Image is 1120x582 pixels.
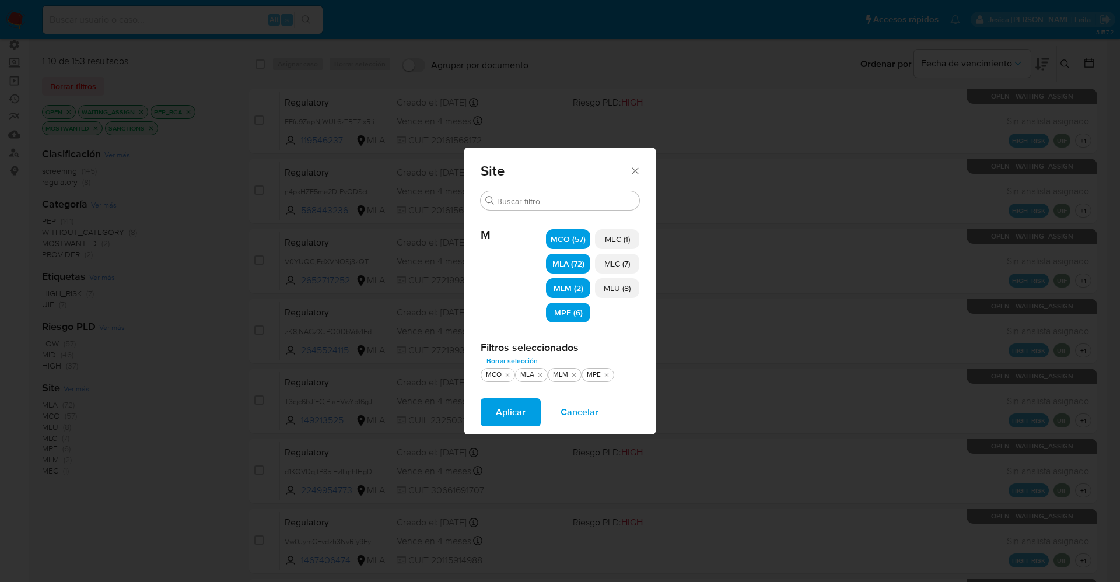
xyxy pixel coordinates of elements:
[546,254,590,274] div: MLA (72)
[595,229,639,249] div: MEC (1)
[551,370,570,380] div: MLM
[561,399,598,425] span: Cancelar
[487,355,538,367] span: Borrar selección
[503,370,512,380] button: quitar MCO
[584,370,603,380] div: MPE
[481,341,639,354] h2: Filtros seleccionados
[604,258,630,269] span: MLC (7)
[481,398,541,426] button: Aplicar
[497,196,635,206] input: Buscar filtro
[546,278,590,298] div: MLM (2)
[535,370,545,380] button: quitar MLA
[481,211,546,242] span: M
[485,196,495,205] button: Buscar
[545,398,614,426] button: Cancelar
[569,370,579,380] button: quitar MLM
[546,229,590,249] div: MCO (57)
[546,303,590,322] div: MPE (6)
[629,165,640,176] button: Cerrar
[595,254,639,274] div: MLC (7)
[604,282,631,294] span: MLU (8)
[605,233,630,245] span: MEC (1)
[554,282,583,294] span: MLM (2)
[518,370,537,380] div: MLA
[602,370,611,380] button: quitar MPE
[484,370,504,380] div: MCO
[554,307,583,318] span: MPE (6)
[481,354,544,368] button: Borrar selección
[552,258,584,269] span: MLA (72)
[481,164,629,178] span: Site
[551,233,586,245] span: MCO (57)
[496,399,526,425] span: Aplicar
[595,278,639,298] div: MLU (8)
